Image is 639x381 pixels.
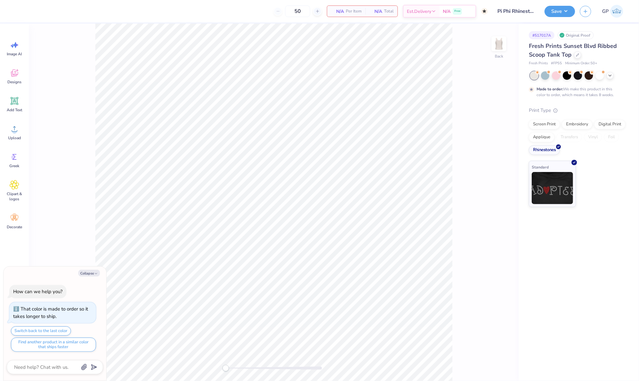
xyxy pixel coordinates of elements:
[556,132,582,142] div: Transfers
[529,31,555,39] div: # 517017A
[7,224,22,230] span: Decorate
[532,164,549,170] span: Standard
[285,5,310,17] input: – –
[529,107,626,114] div: Print Type
[384,8,394,15] span: Total
[529,61,548,66] span: Fresh Prints
[7,79,22,85] span: Designs
[13,288,63,295] div: How can we help you?
[11,326,71,336] button: Switch back to the last color
[532,172,573,204] img: Standard
[454,9,460,14] span: Free
[537,86,563,92] strong: Made to order:
[565,61,597,66] span: Minimum Order: 50 +
[495,53,503,59] div: Back
[599,5,626,18] a: GP
[331,8,344,15] span: N/A
[7,51,22,57] span: Image AI
[78,270,100,277] button: Collapse
[443,8,451,15] span: N/A
[493,5,540,18] input: Untitled Design
[551,61,562,66] span: # FP55
[223,365,229,371] div: Accessibility label
[604,132,619,142] div: Foil
[10,163,20,168] span: Greek
[493,37,505,50] img: Back
[529,120,560,129] div: Screen Print
[594,120,626,129] div: Digital Print
[602,8,609,15] span: GP
[13,306,88,320] div: That color is made to order so it takes longer to ship.
[529,145,560,155] div: Rhinestones
[610,5,623,18] img: Gene Padilla
[529,132,555,142] div: Applique
[346,8,362,15] span: Per Item
[545,6,575,17] button: Save
[407,8,431,15] span: Est. Delivery
[4,191,25,202] span: Clipart & logos
[7,107,22,113] span: Add Text
[529,42,617,59] span: Fresh Prints Sunset Blvd Ribbed Scoop Tank Top
[562,120,592,129] div: Embroidery
[11,338,96,352] button: Find another product in a similar color that ships faster
[558,31,594,39] div: Original Proof
[537,86,616,98] div: We make this product in this color to order, which means it takes 8 weeks.
[8,135,21,141] span: Upload
[584,132,602,142] div: Vinyl
[369,8,382,15] span: N/A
